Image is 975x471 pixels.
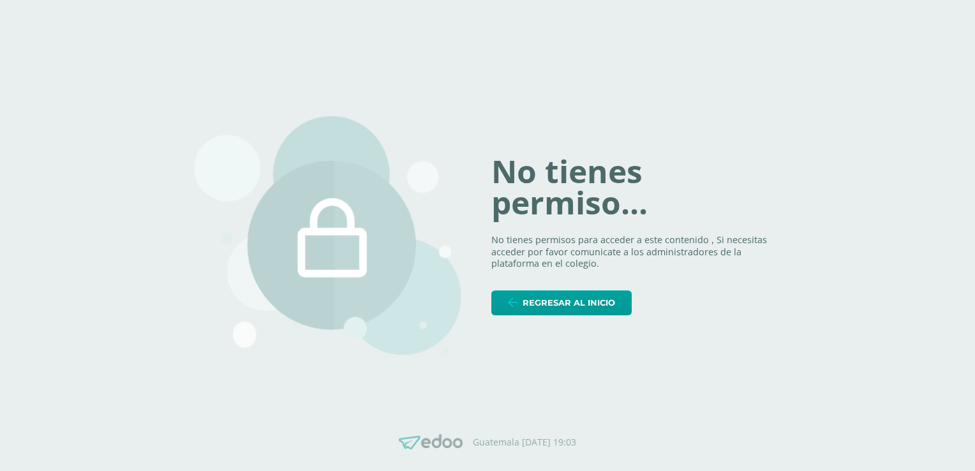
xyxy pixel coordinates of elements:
img: Edoo [399,434,463,450]
p: No tienes permisos para acceder a este contenido , Si necesitas acceder por favor comunicate a lo... [491,234,781,270]
h1: No tienes permiso... [491,156,781,219]
a: Regresar al inicio [491,290,632,315]
span: Regresar al inicio [523,291,615,315]
img: 403.png [194,116,461,355]
p: Guatemala [DATE] 19:03 [473,437,576,448]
